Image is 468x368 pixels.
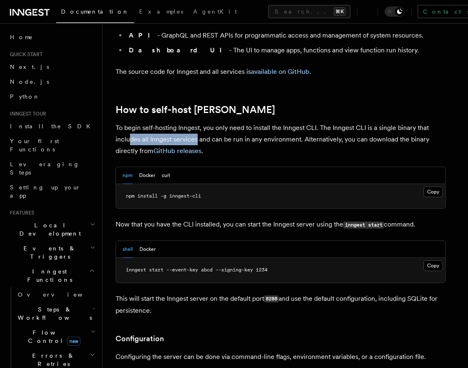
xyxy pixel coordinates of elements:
[116,122,446,157] p: To begin self-hosting Inngest, you only need to install the Inngest CLI. The Inngest CLI is a sin...
[154,147,201,155] a: GitHub releases
[116,351,446,363] p: Configuring the server can be done via command-line flags, environment variables, or a configurat...
[10,78,49,85] span: Node.js
[14,302,97,325] button: Steps & Workflows
[14,287,97,302] a: Overview
[123,241,133,258] button: shell
[139,241,156,258] button: Docker
[193,8,237,15] span: AgentKit
[61,8,129,15] span: Documentation
[423,186,443,197] button: Copy
[7,221,90,238] span: Local Development
[123,167,132,184] button: npm
[116,219,446,231] p: Now that you have the CLI installed, you can start the Inngest server using the command.
[10,93,40,100] span: Python
[14,328,91,345] span: Flow Control
[67,337,80,346] span: new
[268,5,350,18] button: Search...⌘K
[251,68,310,75] a: available on GitHub
[10,184,81,199] span: Setting up your app
[129,46,229,54] strong: Dashboard UI
[139,8,183,15] span: Examples
[18,291,103,298] span: Overview
[7,210,34,216] span: Features
[10,33,33,41] span: Home
[7,218,97,241] button: Local Development
[7,241,97,264] button: Events & Triggers
[10,64,49,70] span: Next.js
[7,134,97,157] a: Your first Functions
[14,305,92,322] span: Steps & Workflows
[116,293,446,316] p: This will start the Inngest server on the default port and use the default configuration, includi...
[134,2,188,22] a: Examples
[14,325,97,348] button: Flow Controlnew
[7,119,97,134] a: Install the SDK
[7,180,97,203] a: Setting up your app
[116,104,275,116] a: How to self-host [PERSON_NAME]
[56,2,134,23] a: Documentation
[7,157,97,180] a: Leveraging Steps
[7,267,89,284] span: Inngest Functions
[7,59,97,74] a: Next.js
[7,30,97,45] a: Home
[126,30,446,41] li: - GraphQL and REST APIs for programmatic access and management of system resources.
[116,333,164,344] a: Configuration
[126,267,267,273] span: inngest start --event-key abcd --signing-key 1234
[188,2,242,22] a: AgentKit
[423,260,443,271] button: Copy
[14,351,90,368] span: Errors & Retries
[264,295,279,302] code: 8288
[7,264,97,287] button: Inngest Functions
[7,111,46,117] span: Inngest tour
[7,51,43,58] span: Quick start
[139,167,155,184] button: Docker
[10,123,95,130] span: Install the SDK
[343,222,384,229] code: inngest start
[162,167,170,184] button: curl
[129,31,157,39] strong: API
[385,7,404,17] button: Toggle dark mode
[10,161,80,176] span: Leveraging Steps
[7,89,97,104] a: Python
[126,45,446,56] li: - The UI to manage apps, functions and view function run history.
[126,193,201,199] span: npm install -g inngest-cli
[334,7,345,16] kbd: ⌘K
[10,138,59,153] span: Your first Functions
[116,66,446,78] p: The source code for Inngest and all services is .
[7,74,97,89] a: Node.js
[7,244,90,261] span: Events & Triggers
